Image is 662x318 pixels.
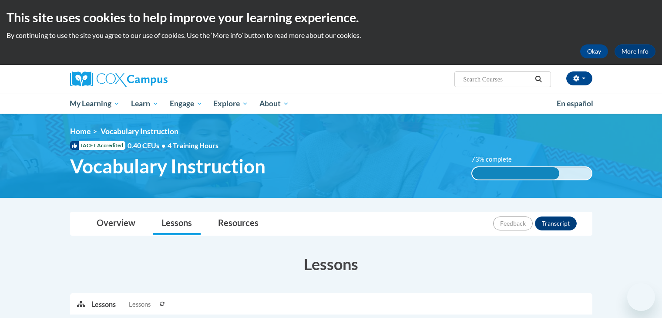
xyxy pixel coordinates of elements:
[164,94,208,114] a: Engage
[209,212,267,235] a: Resources
[259,98,289,109] span: About
[64,94,126,114] a: My Learning
[153,212,201,235] a: Lessons
[128,141,168,150] span: 0.40 CEUs
[70,71,168,87] img: Cox Campus
[627,283,655,311] iframe: Button to launch messaging window
[532,74,545,85] button: Search
[551,95,599,113] a: En español
[57,94,605,114] div: Main menu
[208,94,254,114] a: Explore
[580,44,608,58] button: Okay
[566,71,592,85] button: Account Settings
[70,98,120,109] span: My Learning
[91,300,116,309] p: Lessons
[557,99,593,108] span: En español
[615,44,655,58] a: More Info
[70,155,265,178] span: Vocabulary Instruction
[161,141,165,149] span: •
[101,127,178,136] span: Vocabulary Instruction
[471,155,521,164] label: 73% complete
[213,98,248,109] span: Explore
[168,141,218,149] span: 4 Training Hours
[88,212,144,235] a: Overview
[131,98,158,109] span: Learn
[125,94,164,114] a: Learn
[7,9,655,26] h2: This site uses cookies to help improve your learning experience.
[254,94,295,114] a: About
[493,217,533,230] button: Feedback
[129,300,151,309] span: Lessons
[472,167,559,179] div: 73% complete
[70,253,592,275] h3: Lessons
[7,30,655,40] p: By continuing to use the site you agree to our use of cookies. Use the ‘More info’ button to read...
[70,127,91,136] a: Home
[70,141,125,150] span: IACET Accredited
[535,217,577,230] button: Transcript
[170,98,202,109] span: Engage
[462,74,532,85] input: Search Courses
[70,71,235,87] a: Cox Campus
